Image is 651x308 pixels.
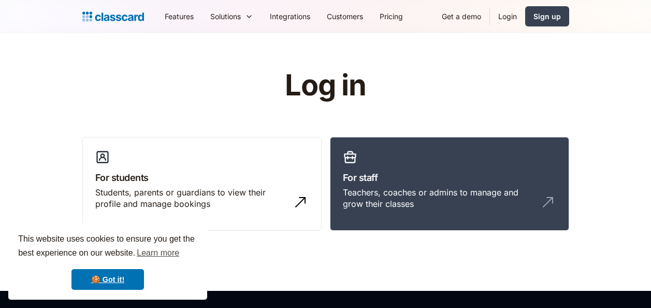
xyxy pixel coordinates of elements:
a: Get a demo [433,5,489,28]
div: cookieconsent [8,223,207,300]
div: Solutions [202,5,262,28]
a: home [82,9,144,24]
a: learn more about cookies [135,245,181,261]
h1: Log in [161,69,490,102]
a: Customers [319,5,371,28]
div: Teachers, coaches or admins to manage and grow their classes [343,187,536,210]
a: Login [490,5,525,28]
div: Students, parents or guardians to view their profile and manage bookings [95,187,288,210]
a: Integrations [262,5,319,28]
div: Solutions [210,11,241,22]
a: Pricing [371,5,411,28]
span: This website uses cookies to ensure you get the best experience on our website. [18,233,197,261]
div: Sign up [533,11,561,22]
h3: For students [95,171,309,185]
h3: For staff [343,171,556,185]
a: Features [156,5,202,28]
a: For studentsStudents, parents or guardians to view their profile and manage bookings [82,137,322,231]
a: For staffTeachers, coaches or admins to manage and grow their classes [330,137,569,231]
a: Sign up [525,6,569,26]
a: dismiss cookie message [71,269,144,290]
